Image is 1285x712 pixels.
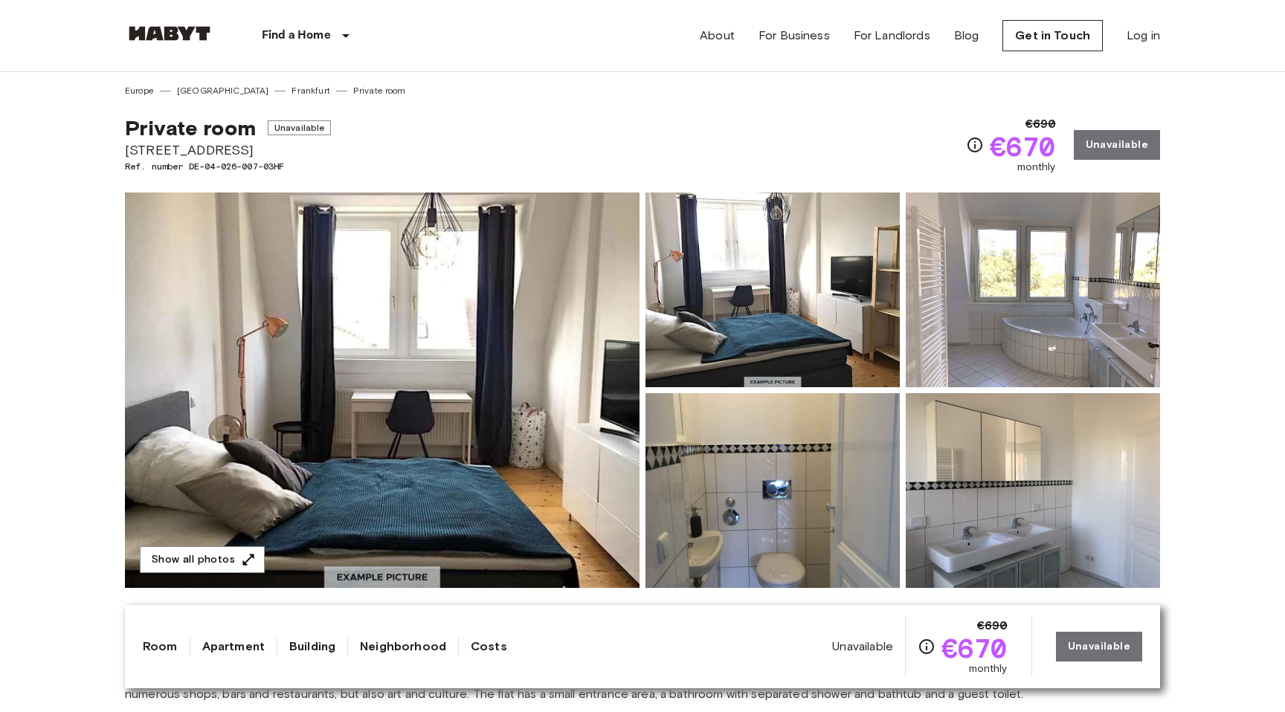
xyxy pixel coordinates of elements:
a: Private room [353,84,406,97]
a: Blog [954,27,979,45]
img: Picture of unit DE-04-026-007-03HF [645,393,900,588]
span: monthly [969,661,1008,676]
span: monthly [1017,160,1056,175]
a: Neighborhood [360,638,446,656]
img: Picture of unit DE-04-026-007-03HF [906,192,1160,387]
span: Unavailable [268,120,332,135]
p: Find a Home [262,27,331,45]
a: Log in [1127,27,1160,45]
a: Apartment [202,638,265,656]
span: Unavailable [832,638,893,655]
span: Private room [125,115,256,140]
a: For Business [759,27,830,45]
a: [GEOGRAPHIC_DATA] [177,84,269,97]
a: Get in Touch [1002,20,1103,51]
a: About [700,27,735,45]
span: €690 [977,617,1008,635]
a: Frankfurt [292,84,329,97]
span: [STREET_ADDRESS] [125,140,331,160]
button: Show all photos [140,546,265,574]
img: Habyt [125,26,214,41]
span: Ref. number DE-04-026-007-03HF [125,160,331,173]
a: Building [289,638,335,656]
a: For Landlords [854,27,930,45]
a: Europe [125,84,154,97]
span: €670 [990,133,1056,160]
svg: Check cost overview for full price breakdown. Please note that discounts apply to new joiners onl... [918,638,935,656]
img: Picture of unit DE-04-026-007-03HF [645,192,900,387]
img: Marketing picture of unit DE-04-026-007-03HF [125,192,640,588]
svg: Check cost overview for full price breakdown. Please note that discounts apply to new joiners onl... [966,136,984,154]
a: Costs [471,638,507,656]
img: Picture of unit DE-04-026-007-03HF [906,393,1160,588]
a: Room [143,638,178,656]
span: €690 [1025,115,1056,133]
span: €670 [941,635,1008,661]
